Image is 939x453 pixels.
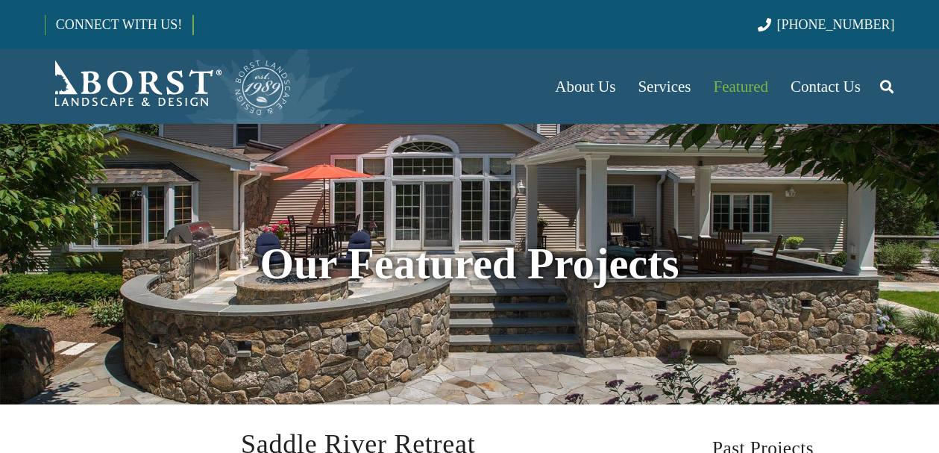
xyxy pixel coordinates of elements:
[638,78,691,96] span: Services
[555,78,615,96] span: About Us
[872,68,902,105] a: Search
[626,49,702,124] a: Services
[779,49,872,124] a: Contact Us
[714,78,768,96] span: Featured
[45,57,292,116] a: Borst-Logo
[758,17,894,32] a: [PHONE_NUMBER]
[791,78,861,96] span: Contact Us
[45,7,192,43] a: CONNECT WITH US!
[777,17,895,32] span: [PHONE_NUMBER]
[260,240,679,288] strong: Our Featured Projects
[544,49,626,124] a: About Us
[703,49,779,124] a: Featured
